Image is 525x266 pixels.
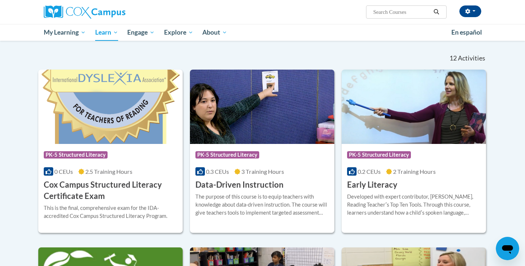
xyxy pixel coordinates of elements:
[38,70,183,233] a: Course LogoPK-5 Structured Literacy0 CEUs2.5 Training Hours Cox Campus Structured Literacy Certif...
[33,24,492,41] div: Main menu
[190,70,334,144] img: Course Logo
[190,70,334,233] a: Course LogoPK-5 Structured Literacy0.3 CEUs3 Training Hours Data-Driven InstructionThe purpose of...
[347,151,411,159] span: PK-5 Structured Literacy
[44,204,177,220] div: This is the final, comprehensive exam for the IDA-accredited Cox Campus Structured Literacy Program.
[54,168,73,175] span: 0 CEUs
[458,54,485,62] span: Activities
[159,24,198,41] a: Explore
[95,28,118,37] span: Learn
[447,25,487,40] a: En español
[206,168,229,175] span: 0.3 CEUs
[44,151,108,159] span: PK-5 Structured Literacy
[202,28,227,37] span: About
[198,24,232,41] a: About
[39,24,90,41] a: My Learning
[127,28,155,37] span: Engage
[44,179,177,202] h3: Cox Campus Structured Literacy Certificate Exam
[496,237,519,260] iframe: Button to launch messaging window
[347,193,481,217] div: Developed with expert contributor, [PERSON_NAME], Reading Teacherʹs Top Ten Tools. Through this c...
[195,179,284,191] h3: Data-Driven Instruction
[459,5,481,17] button: Account Settings
[358,168,381,175] span: 0.2 CEUs
[393,168,436,175] span: 2 Training Hours
[85,168,132,175] span: 2.5 Training Hours
[195,151,259,159] span: PK-5 Structured Literacy
[195,193,329,217] div: The purpose of this course is to equip teachers with knowledge about data-driven instruction. The...
[241,168,284,175] span: 3 Training Hours
[38,70,183,144] img: Course Logo
[44,5,125,19] img: Cox Campus
[342,70,486,144] img: Course Logo
[431,8,442,16] button: Search
[347,179,397,191] h3: Early Literacy
[164,28,193,37] span: Explore
[342,70,486,233] a: Course LogoPK-5 Structured Literacy0.2 CEUs2 Training Hours Early LiteracyDeveloped with expert c...
[450,54,457,62] span: 12
[90,24,123,41] a: Learn
[44,5,182,19] a: Cox Campus
[44,28,86,37] span: My Learning
[373,8,431,16] input: Search Courses
[451,28,482,36] span: En español
[122,24,159,41] a: Engage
